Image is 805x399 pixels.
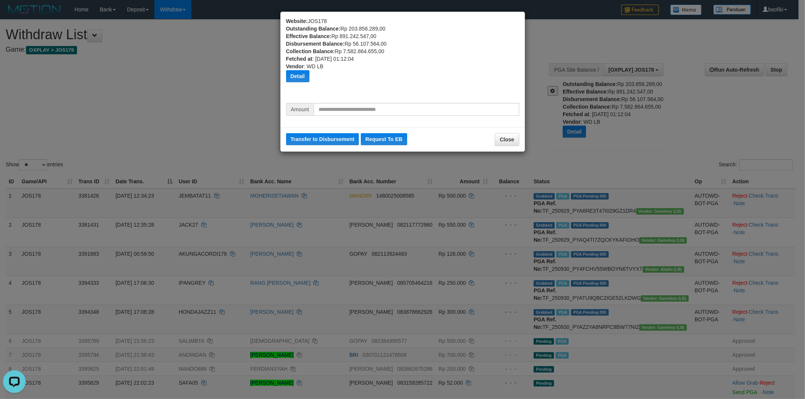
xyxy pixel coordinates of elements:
[286,133,359,145] button: Transfer to Disbursement
[286,17,519,103] div: JOS178 Rp 203.856.289,00 Rp 891.242.547,00 Rp 56.107.564,00 Rp 7.582.864.655,00 : [DATE] 01:12:04...
[286,41,345,47] b: Disbursement Balance:
[286,48,335,54] b: Collection Balance:
[286,70,309,82] button: Detail
[286,26,341,32] b: Outstanding Balance:
[286,18,308,24] b: Website:
[3,3,26,26] button: Open LiveChat chat widget
[286,56,312,62] b: Fetched at
[286,63,304,69] b: Vendor
[361,133,407,145] button: Request To EB
[286,103,314,116] span: Amount
[495,133,519,146] button: Close
[286,33,332,39] b: Effective Balance:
